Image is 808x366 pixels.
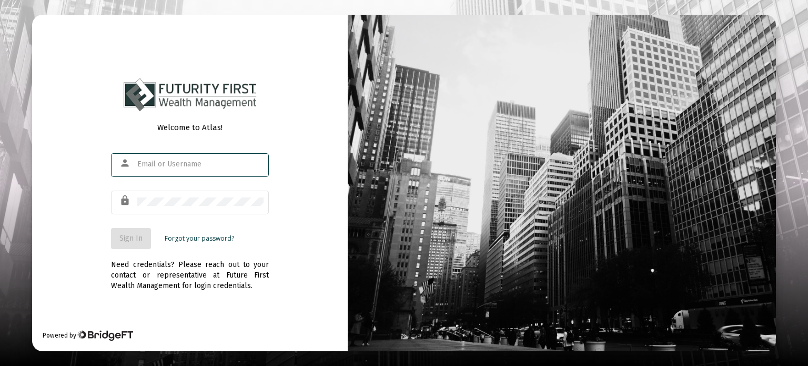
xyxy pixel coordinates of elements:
input: Email or Username [137,160,264,169]
img: Logo [120,75,260,114]
div: Welcome to Atlas! [111,122,269,133]
button: Sign In [111,228,151,249]
mat-icon: person [119,157,132,170]
span: Sign In [119,234,143,243]
div: Powered by [43,330,133,341]
div: Need credentials? Please reach out to your contact or representative at Future First Wealth Manag... [111,249,269,291]
mat-icon: lock [119,194,132,207]
a: Forgot your password? [165,233,234,244]
img: Bridge Financial Technology Logo [77,330,133,341]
